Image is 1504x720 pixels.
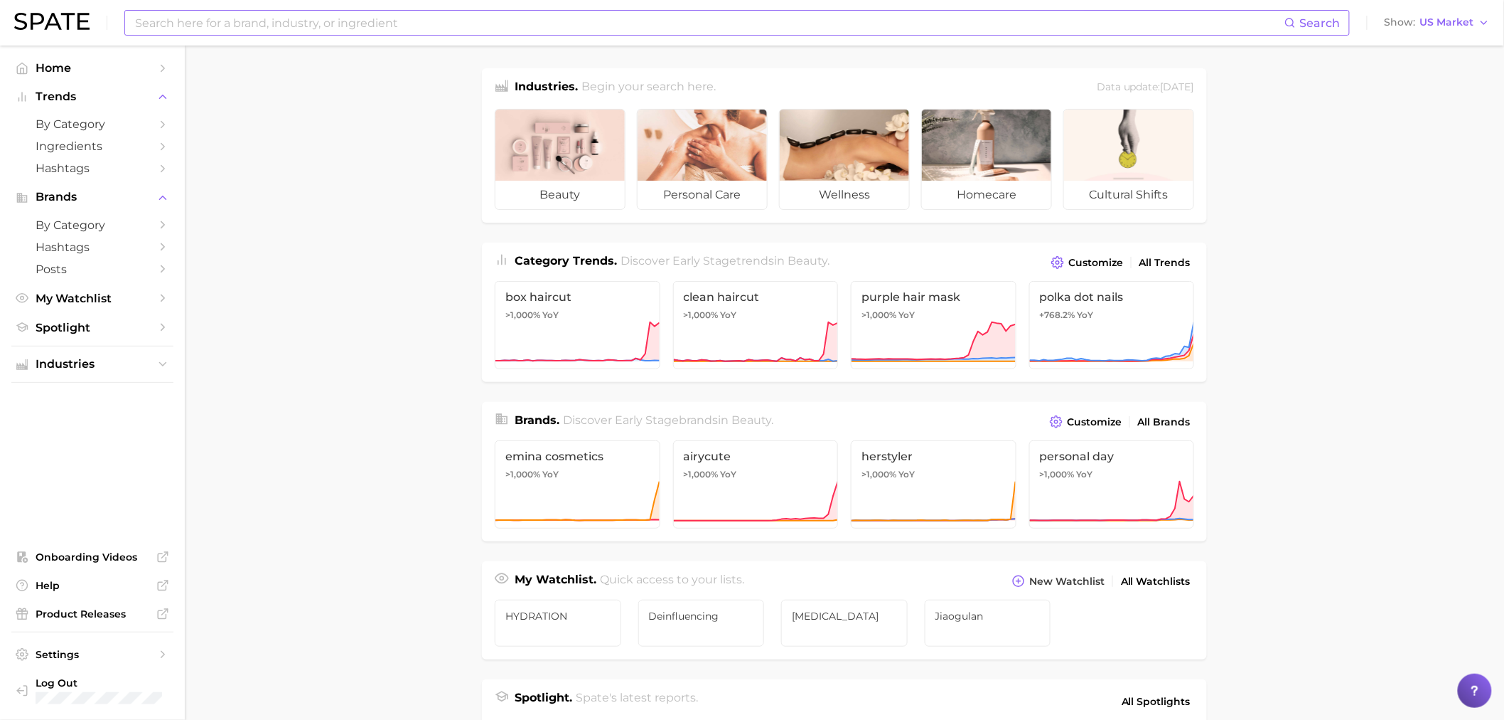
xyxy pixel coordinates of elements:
a: All Trends [1136,253,1194,272]
span: Help [36,579,149,592]
a: Help [11,575,173,596]
span: emina cosmetics [505,450,650,463]
a: by Category [11,214,173,236]
span: New Watchlist [1029,576,1105,588]
a: HYDRATION [495,600,621,647]
span: >1,000% [505,309,540,320]
span: Brands [36,191,149,203]
a: Hashtags [11,236,173,258]
span: herstyler [861,450,1006,463]
a: beauty [495,109,625,210]
span: Home [36,61,149,75]
button: Trends [11,86,173,107]
a: Settings [11,644,173,665]
a: cultural shifts [1063,109,1194,210]
span: purple hair mask [861,290,1006,304]
a: airycute>1,000% YoY [673,440,839,529]
span: homecare [922,181,1051,209]
span: Product Releases [36,608,149,620]
input: Search here for a brand, industry, or ingredient [134,11,1284,35]
button: Industries [11,354,173,375]
span: [MEDICAL_DATA] [792,610,897,622]
a: polka dot nails+768.2% YoY [1029,281,1195,369]
a: [MEDICAL_DATA] [781,600,908,647]
h1: Spotlight. [515,689,572,714]
a: emina cosmetics>1,000% YoY [495,440,660,529]
a: by Category [11,113,173,135]
span: >1,000% [861,469,896,480]
span: YoY [542,309,559,321]
a: All Brands [1134,413,1194,432]
span: Discover Early Stage trends in . [621,254,830,268]
h1: My Watchlist. [515,571,596,591]
img: SPATE [14,13,90,30]
span: beauty [732,413,772,427]
span: All Brands [1138,416,1191,428]
a: Home [11,57,173,79]
button: Customize [1046,412,1125,432]
span: Log Out [36,677,227,689]
span: >1,000% [684,469,719,480]
span: >1,000% [505,469,540,480]
span: beauty [495,181,625,209]
a: Posts [11,258,173,280]
span: cultural shifts [1064,181,1193,209]
button: Customize [1048,253,1127,272]
span: Search [1300,16,1341,30]
a: Ingredients [11,135,173,157]
span: Ingredients [36,139,149,153]
a: Spotlight [11,317,173,339]
button: ShowUS Market [1381,14,1493,32]
a: clean haircut>1,000% YoY [673,281,839,369]
span: by Category [36,117,149,131]
span: YoY [898,309,915,321]
span: YoY [1077,469,1093,480]
a: All Watchlists [1117,572,1194,591]
span: Industries [36,358,149,371]
span: Deinfluencing [649,610,754,622]
span: YoY [721,309,737,321]
span: YoY [542,469,559,480]
span: >1,000% [684,309,719,320]
h1: Industries. [515,78,578,97]
span: Posts [36,263,149,276]
a: Product Releases [11,603,173,625]
span: Onboarding Videos [36,551,149,563]
span: Spotlight [36,321,149,334]
span: Customize [1068,257,1123,269]
span: Discover Early Stage brands in . [564,413,774,427]
span: by Category [36,218,149,232]
span: box haircut [505,290,650,304]
div: Data update: [DATE] [1097,78,1194,97]
span: Hashtags [36,162,149,175]
span: beauty [788,254,828,268]
span: HYDRATION [505,610,611,622]
a: Deinfluencing [638,600,765,647]
span: clean haircut [684,290,828,304]
span: Category Trends . [515,254,617,268]
a: Hashtags [11,157,173,179]
span: Trends [36,90,149,103]
span: YoY [1078,309,1094,321]
a: personal day>1,000% YoY [1029,440,1195,529]
span: All Spotlights [1122,693,1191,710]
span: >1,000% [1040,469,1075,480]
span: Show [1385,18,1416,26]
a: personal care [637,109,768,210]
span: wellness [780,181,909,209]
a: Onboarding Videos [11,546,173,568]
span: Jiaogulan [935,610,1041,622]
h2: Quick access to your lists. [601,571,745,591]
span: personal care [638,181,767,209]
a: herstyler>1,000% YoY [851,440,1016,529]
a: All Spotlights [1118,689,1194,714]
span: Settings [36,648,149,661]
span: Hashtags [36,240,149,254]
span: Brands . [515,413,559,427]
span: Customize [1067,416,1122,428]
span: US Market [1420,18,1474,26]
span: >1,000% [861,309,896,320]
button: New Watchlist [1009,571,1108,591]
a: Log out. Currently logged in with e-mail lauren.alexander@emersongroup.com. [11,672,173,709]
span: YoY [721,469,737,480]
